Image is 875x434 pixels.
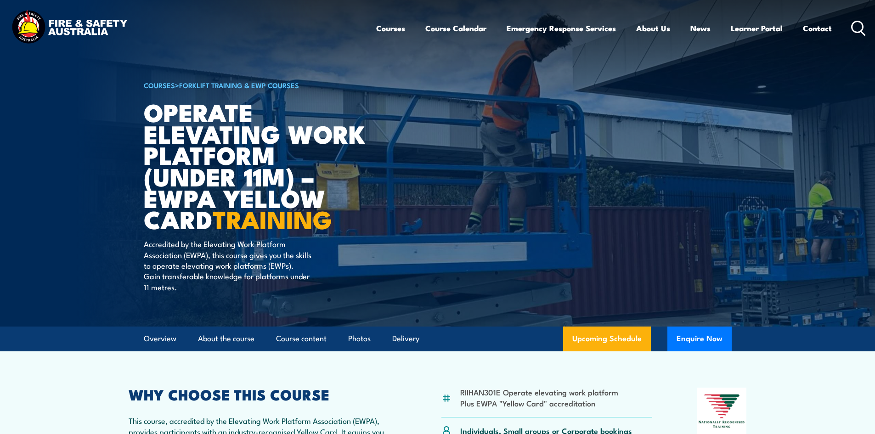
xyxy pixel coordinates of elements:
[803,16,832,40] a: Contact
[460,398,618,408] li: Plus EWPA "Yellow Card" accreditation
[144,238,311,292] p: Accredited by the Elevating Work Platform Association (EWPA), this course gives you the skills to...
[690,16,711,40] a: News
[144,327,176,351] a: Overview
[144,80,175,90] a: COURSES
[198,327,254,351] a: About the course
[144,79,371,90] h6: >
[731,16,783,40] a: Learner Portal
[213,199,332,237] strong: TRAINING
[425,16,486,40] a: Course Calendar
[144,101,371,230] h1: Operate Elevating Work Platform (under 11m) – EWPA Yellow Card
[392,327,419,351] a: Delivery
[276,327,327,351] a: Course content
[348,327,371,351] a: Photos
[507,16,616,40] a: Emergency Response Services
[129,388,397,400] h2: WHY CHOOSE THIS COURSE
[667,327,732,351] button: Enquire Now
[376,16,405,40] a: Courses
[460,387,618,397] li: RIIHAN301E Operate elevating work platform
[179,80,299,90] a: Forklift Training & EWP Courses
[636,16,670,40] a: About Us
[563,327,651,351] a: Upcoming Schedule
